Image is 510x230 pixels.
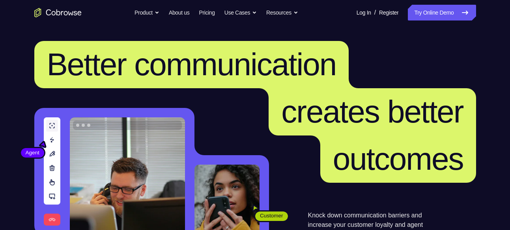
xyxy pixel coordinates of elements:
span: / [374,8,376,17]
a: Pricing [199,5,215,20]
span: outcomes [333,141,463,176]
a: Register [379,5,398,20]
button: Use Cases [224,5,257,20]
a: About us [169,5,189,20]
a: Try Online Demo [408,5,476,20]
a: Go to the home page [34,8,82,17]
button: Product [135,5,159,20]
button: Resources [266,5,298,20]
span: creates better [281,94,463,129]
a: Log In [357,5,371,20]
span: Better communication [47,47,336,82]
